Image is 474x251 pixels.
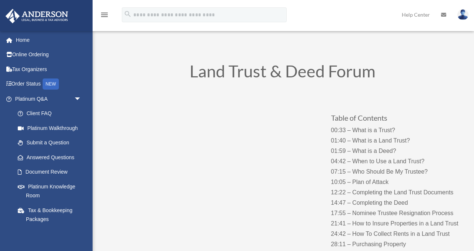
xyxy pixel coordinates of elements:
a: Platinum Knowledge Room [10,179,93,203]
a: Order StatusNEW [5,77,93,92]
img: User Pic [457,9,468,20]
a: Tax Organizers [5,62,93,77]
a: Tax & Bookkeeping Packages [10,203,93,227]
a: Platinum Walkthrough [10,121,93,135]
a: Submit a Question [10,135,93,150]
img: Anderson Advisors Platinum Portal [3,9,70,23]
h3: Table of Contents [331,114,464,125]
span: arrow_drop_down [74,91,89,107]
a: Answered Questions [10,150,93,165]
a: Home [5,33,93,47]
a: Client FAQ [10,106,93,121]
h1: Land Trust & Deed Forum [100,63,465,83]
div: NEW [43,78,59,90]
a: menu [100,13,109,19]
a: Document Review [10,165,93,180]
a: Platinum Q&Aarrow_drop_down [5,91,93,106]
i: search [124,10,132,18]
a: Online Ordering [5,47,93,62]
i: menu [100,10,109,19]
